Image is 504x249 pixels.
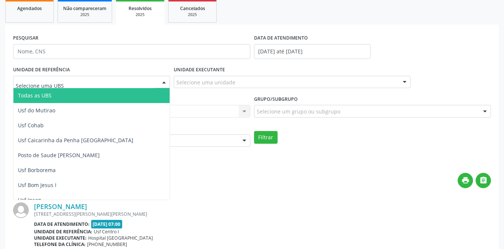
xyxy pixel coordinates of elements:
button: Filtrar [254,131,278,144]
label: UNIDADE DE REFERÊNCIA [13,64,70,76]
span: Todas as UBS [18,92,52,99]
label: PESQUISAR [13,32,38,44]
b: Data de atendimento: [34,221,90,227]
span: [DATE] 07:00 [91,220,123,228]
span: Agendados [17,5,42,12]
input: Nome, CNS [13,44,250,59]
i: print [461,176,470,184]
b: Telefone da clínica: [34,241,86,248]
span: Resolvidos [129,5,152,12]
div: 2025 [174,12,211,18]
span: Posto de Saude [PERSON_NAME] [18,152,100,159]
span: Usf Bom Jesus I [18,181,56,189]
label: UNIDADE EXECUTANTE [174,64,225,76]
span: Usf Borborema [18,166,56,174]
span: Usf do Mutirao [18,107,55,114]
img: img [13,202,29,218]
i:  [479,176,488,184]
button: print [458,173,473,188]
span: Cancelados [180,5,205,12]
input: Selecione um intervalo [254,44,371,59]
span: Hospital [GEOGRAPHIC_DATA] [88,235,153,241]
span: Não compareceram [63,5,106,12]
span: [PHONE_NUMBER] [87,241,127,248]
span: Selecione uma unidade [176,78,235,86]
div: 2025 [63,12,106,18]
b: Unidade de referência: [34,228,92,235]
span: Usf Caicarinha da Penha [GEOGRAPHIC_DATA] [18,137,133,144]
div: 2025 [121,12,159,18]
span: Usf Ipsep [18,196,41,203]
span: Usf Cohab [18,122,44,129]
span: Selecione um grupo ou subgrupo [257,108,340,115]
button:  [476,173,491,188]
div: [STREET_ADDRESS][PERSON_NAME][PERSON_NAME] [34,211,491,217]
label: Grupo/Subgrupo [254,93,298,105]
span: Usf Centro I [94,228,119,235]
a: [PERSON_NAME] [34,202,87,211]
b: Unidade executante: [34,235,87,241]
input: Selecione uma UBS [16,78,155,93]
label: DATA DE ATENDIMENTO [254,32,308,44]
